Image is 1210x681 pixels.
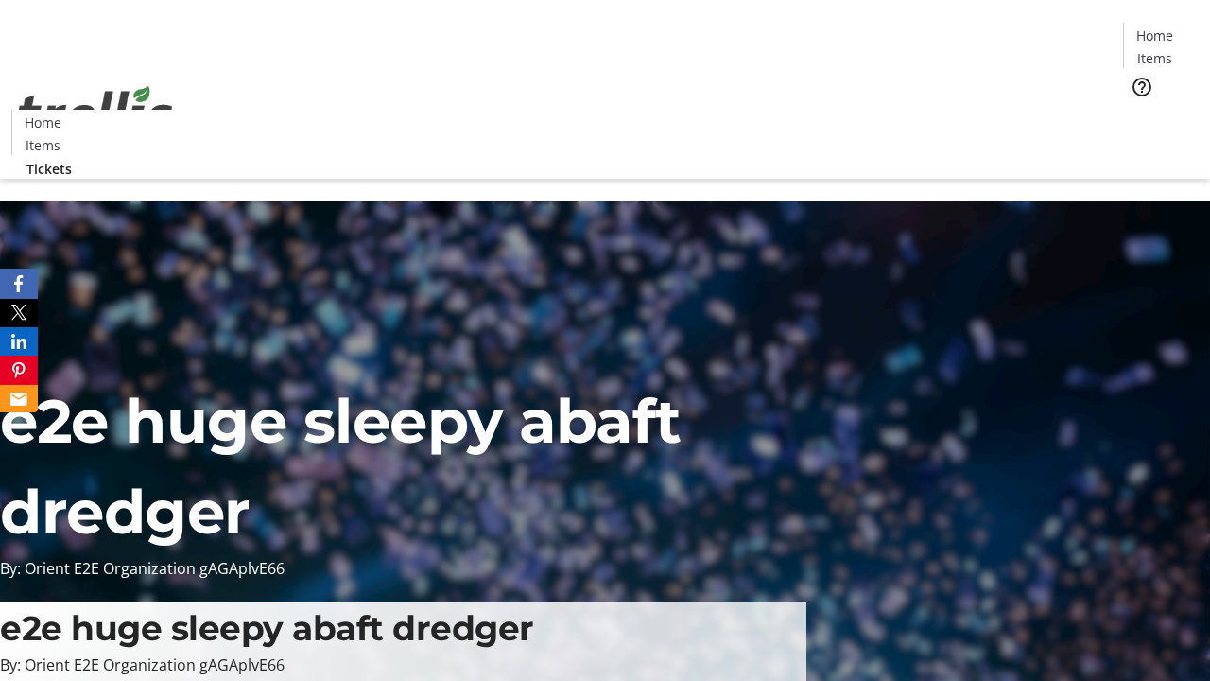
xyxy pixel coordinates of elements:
a: Tickets [1123,110,1199,130]
a: Home [12,113,73,132]
span: Items [1137,48,1172,68]
span: Items [26,135,60,155]
a: Items [12,135,73,155]
a: Home [1124,26,1184,45]
span: Home [1136,26,1173,45]
a: Items [1124,48,1184,68]
span: Home [25,113,61,132]
a: Tickets [11,159,87,179]
button: Help [1123,68,1161,106]
span: Tickets [1138,110,1184,130]
img: Orient E2E Organization gAGAplvE66's Logo [11,65,180,160]
span: Tickets [26,159,72,179]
